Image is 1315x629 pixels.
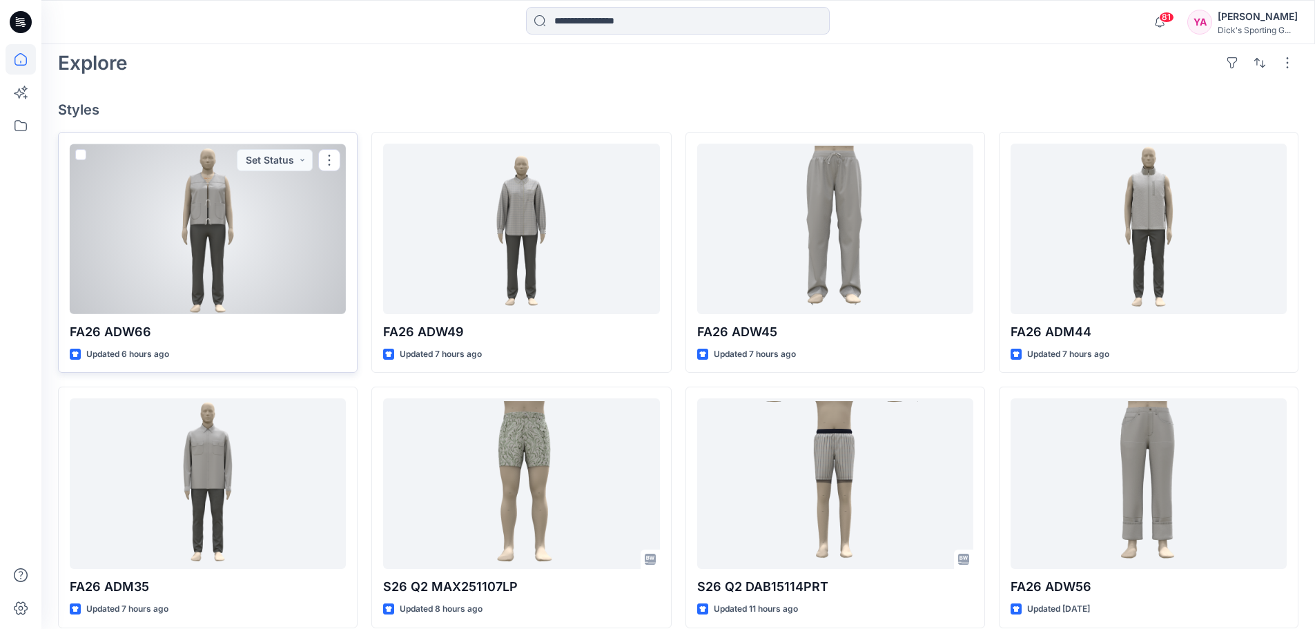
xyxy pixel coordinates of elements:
[714,602,798,617] p: Updated 11 hours ago
[697,144,973,314] a: FA26 ADW45
[1218,25,1298,35] div: Dick's Sporting G...
[1159,12,1174,23] span: 81
[383,322,659,342] p: FA26 ADW49
[70,322,346,342] p: FA26 ADW66
[383,398,659,569] a: S26 Q2 MAX251107LP
[383,144,659,314] a: FA26 ADW49
[400,602,483,617] p: Updated 8 hours ago
[383,577,659,597] p: S26 Q2 MAX251107LP
[70,144,346,314] a: FA26 ADW66
[697,322,973,342] p: FA26 ADW45
[1187,10,1212,35] div: YA
[86,602,168,617] p: Updated 7 hours ago
[1011,577,1287,597] p: FA26 ADW56
[714,347,796,362] p: Updated 7 hours ago
[1218,8,1298,25] div: [PERSON_NAME]
[58,52,128,74] h2: Explore
[400,347,482,362] p: Updated 7 hours ago
[86,347,169,362] p: Updated 6 hours ago
[70,398,346,569] a: FA26 ADM35
[1011,144,1287,314] a: FA26 ADM44
[697,398,973,569] a: S26 Q2 DAB15114PRT
[58,101,1298,118] h4: Styles
[1011,398,1287,569] a: FA26 ADW56
[1027,347,1109,362] p: Updated 7 hours ago
[697,577,973,597] p: S26 Q2 DAB15114PRT
[1027,602,1090,617] p: Updated [DATE]
[70,577,346,597] p: FA26 ADM35
[1011,322,1287,342] p: FA26 ADM44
